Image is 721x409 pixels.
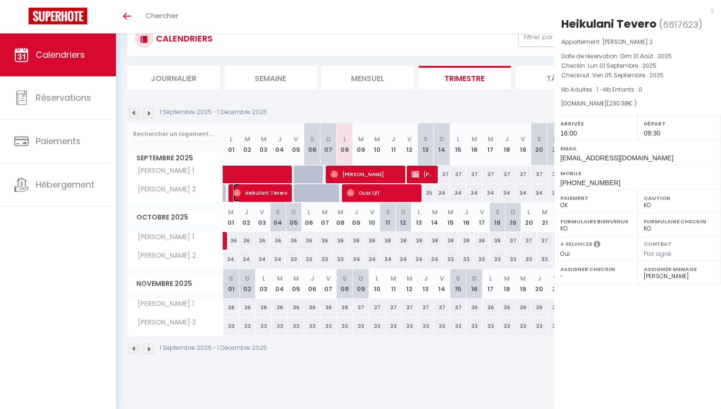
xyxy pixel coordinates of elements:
[592,71,664,79] span: Ven 05 Septembre . 2025
[561,99,714,108] div: [DOMAIN_NAME]
[554,5,714,16] div: x
[644,119,715,128] label: Départ
[609,99,628,107] span: 230.38
[560,129,577,137] span: 16:00
[561,85,642,94] span: Nb Adultes : 1 -
[644,217,715,226] label: Formulaire Checkin
[602,38,653,46] span: [PERSON_NAME] 2
[8,4,36,32] button: Ouvrir le widget de chat LiveChat
[588,62,657,70] span: Lun 01 Septembre . 2025
[560,193,631,203] label: Paiement
[659,18,702,31] span: ( )
[561,71,714,80] p: Checkout :
[603,85,642,94] span: Nb Enfants : 0
[560,264,631,274] label: Assigner Checkin
[620,52,672,60] span: Dim 31 Août . 2025
[644,240,671,246] label: Contrat
[560,217,631,226] label: Formulaire Bienvenue
[644,264,715,274] label: Assigner Menage
[644,250,671,258] span: Pas signé
[561,52,714,61] p: Date de réservation :
[644,129,660,137] span: 09:30
[560,179,620,187] span: [PHONE_NUMBER]
[560,144,715,153] label: Email
[560,119,631,128] label: Arrivée
[663,19,698,31] span: 6617623
[560,240,592,248] label: A relancer
[607,99,637,107] span: ( € )
[560,168,715,178] label: Mobile
[561,61,714,71] p: Checkin :
[561,16,657,31] div: Heikulani Tevero
[561,37,714,47] p: Appartement :
[594,240,600,251] i: Sélectionner OUI si vous souhaiter envoyer les séquences de messages post-checkout
[644,193,715,203] label: Caution
[560,154,673,162] span: [EMAIL_ADDRESS][DOMAIN_NAME]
